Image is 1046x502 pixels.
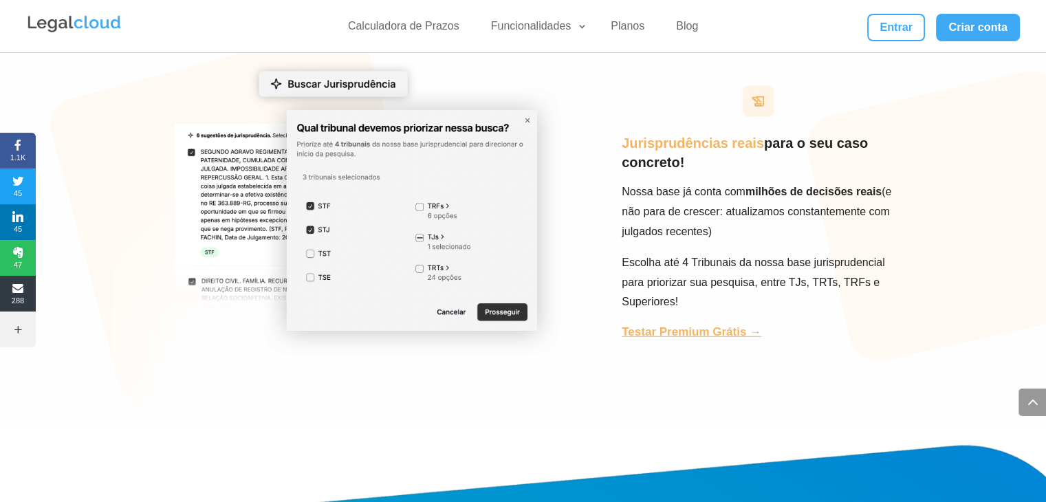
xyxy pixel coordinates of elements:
a: Logo da Legalcloud [26,25,122,36]
a: Entrar [867,14,925,41]
a: Blog [668,19,706,39]
a: Planos [602,19,653,39]
p: Escolha até 4 Tribunais da nossa base jurisprudencial para priorizar sua pesquisa, entre TJs, TRT... [622,253,894,312]
h3: para o seu caso concreto! [622,133,894,179]
img: Ícone Redação de Peças com IA [743,86,774,117]
a: Calculadora de Prazos [340,19,468,39]
img: Legalcloud Logo [26,14,122,34]
a: Criar conta [936,14,1020,41]
span: Jurisprudências reais [622,135,764,151]
strong: milhões de decisões reais [745,186,882,197]
a: Testar Premium Grátis → [622,325,761,338]
img: Jurisprudências reais para seu caso concreto [160,52,573,372]
a: Funcionalidades [483,19,588,39]
p: Nossa base já conta com ( [622,182,894,252]
span: e não para de crescer: atualizamos constantemente com julgados recentes) [622,186,891,237]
